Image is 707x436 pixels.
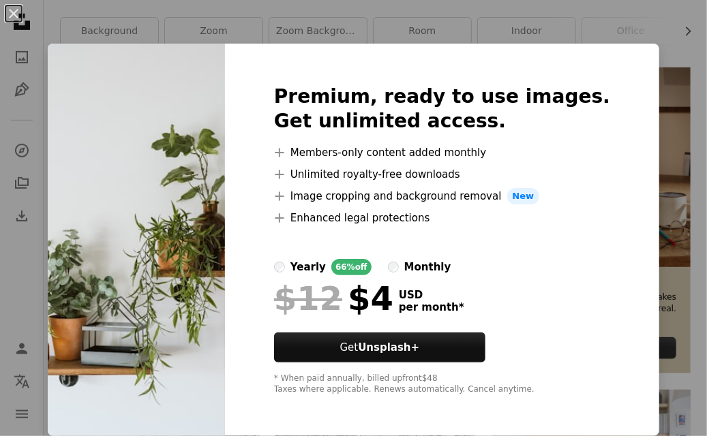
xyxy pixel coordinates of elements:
[399,289,464,301] span: USD
[274,210,610,226] li: Enhanced legal protections
[274,332,485,362] button: GetUnsplash+
[404,259,451,275] div: monthly
[274,281,393,316] div: $4
[507,188,540,204] span: New
[290,259,326,275] div: yearly
[48,44,225,436] img: premium_photo-1673203734665-0a534c043b7f
[274,188,610,204] li: Image cropping and background removal
[274,373,610,395] div: * When paid annually, billed upfront $48 Taxes where applicable. Renews automatically. Cancel any...
[274,262,285,272] input: yearly66%off
[274,84,610,134] h2: Premium, ready to use images. Get unlimited access.
[331,259,372,275] div: 66% off
[358,341,419,354] strong: Unsplash+
[274,281,342,316] span: $12
[388,262,399,272] input: monthly
[274,166,610,183] li: Unlimited royalty-free downloads
[399,301,464,313] span: per month *
[274,144,610,161] li: Members-only content added monthly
